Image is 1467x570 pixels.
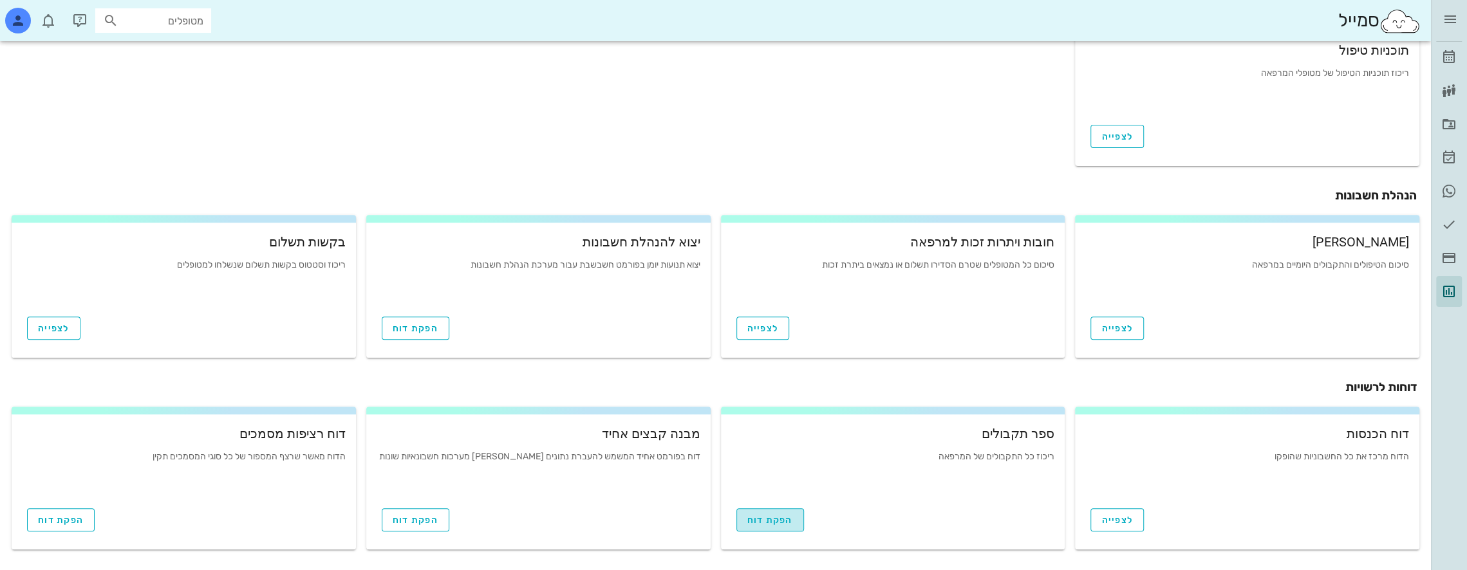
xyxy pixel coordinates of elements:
[747,323,779,334] span: לצפייה
[1090,125,1144,148] a: לצפייה
[22,452,346,490] div: הדוח מאשר שרצף המספור של כל סוגי המסמכים תקין
[731,235,1055,248] div: חובות ויתרות זכות למרפאה
[1085,68,1409,107] div: ריכוז תוכניות הטיפול של מטופלי המרפאה
[22,235,346,248] div: בקשות תשלום
[1090,317,1144,340] a: לצפייה
[1379,8,1421,34] img: SmileCloud logo
[1085,452,1409,490] div: הדוח מרכז את כל החשבוניות שהופקו
[1101,323,1133,334] span: לצפייה
[731,260,1055,299] div: סיכום כל המטופלים שטרם הסדירו תשלום או נמצאים ביתרת זכות
[1085,44,1409,57] div: תוכניות טיפול
[1085,235,1409,248] div: [PERSON_NAME]
[1085,427,1409,440] div: דוח הכנסות
[377,260,700,299] div: יצוא תנועות יומן בפורמט חשבשבת עבור מערכת הנהלת חשבונות
[736,317,790,340] a: לצפייה
[747,515,793,526] span: הפקת דוח
[27,508,95,531] button: הפקת דוח
[731,427,1055,440] div: ספר תקבולים
[14,187,1417,205] h3: הנהלת חשבונות
[38,515,84,526] span: הפקת דוח
[14,378,1417,396] h3: דוחות לרשויות
[22,260,346,299] div: ריכוז וסטטוס בקשות תשלום שנשלחו למטופלים
[377,235,700,248] div: יצוא להנהלת חשבונות
[393,323,438,334] span: הפקת דוח
[382,508,449,531] button: הפקת דוח
[377,427,700,440] div: מבנה קבצים אחיד
[22,427,346,440] div: דוח רציפות מסמכים
[736,508,804,531] a: הפקת דוח
[27,317,80,340] a: לצפייה
[731,452,1055,490] div: ריכוז כל התקבולים של המרפאה
[382,317,449,340] button: הפקת דוח
[1090,508,1144,531] a: לצפייה
[1338,7,1421,35] div: סמייל
[377,452,700,490] div: דוח בפורמט אחיד המשמש להעברת נתונים [PERSON_NAME] מערכות חשבונאיות שונות
[38,10,46,18] span: תג
[1085,260,1409,299] div: סיכום הטיפולים והתקבולים היומיים במרפאה
[1101,131,1133,142] span: לצפייה
[1101,515,1133,526] span: לצפייה
[393,515,438,526] span: הפקת דוח
[38,323,70,334] span: לצפייה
